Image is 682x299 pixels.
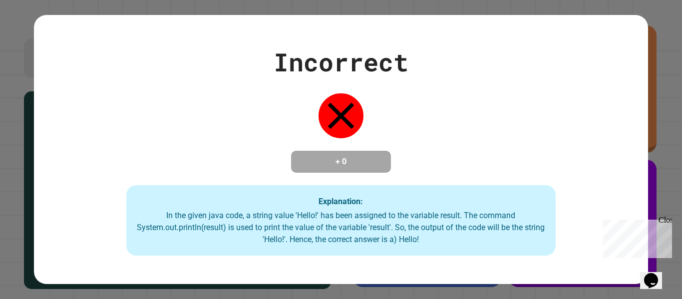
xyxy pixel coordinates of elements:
[640,259,672,289] iframe: chat widget
[274,43,408,81] div: Incorrect
[136,210,546,246] div: In the given java code, a string value 'Hello!' has been assigned to the variable result. The com...
[4,4,69,63] div: Chat with us now!Close
[599,216,672,258] iframe: chat widget
[319,196,363,206] strong: Explanation:
[301,156,381,168] h4: + 0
